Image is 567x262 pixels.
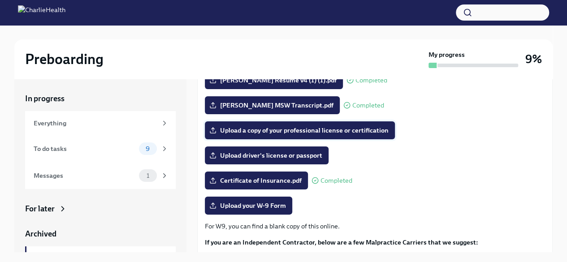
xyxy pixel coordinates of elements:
[141,172,155,179] span: 1
[205,238,478,246] strong: If you are an Independent Contractor, below are a few Malpractice Carriers that we suggest:
[205,121,395,139] label: Upload a copy of your professional license or certification
[25,162,176,189] a: Messages1
[140,146,155,152] span: 9
[18,5,65,20] img: CharlieHealth
[205,197,292,215] label: Upload your W-9 Form
[211,126,389,135] span: Upload a copy of your professional license or certification
[25,135,176,162] a: To do tasks9
[34,144,135,154] div: To do tasks
[205,96,340,114] label: [PERSON_NAME] MSW Transcript.pdf
[355,77,387,84] span: Completed
[211,201,286,210] span: Upload your W-9 Form
[34,118,157,128] div: Everything
[211,76,337,85] span: [PERSON_NAME] Resume v4 (1) (1).pdf
[25,203,176,214] a: For later
[25,228,176,239] a: Archived
[211,101,333,110] span: [PERSON_NAME] MSW Transcript.pdf
[352,102,384,109] span: Completed
[211,151,322,160] span: Upload driver's license or passport
[34,171,135,180] div: Messages
[205,71,343,89] label: [PERSON_NAME] Resume v4 (1) (1).pdf
[428,50,465,59] strong: My progress
[525,51,542,67] h3: 9%
[205,172,308,189] label: Certificate of Insurance.pdf
[205,146,329,164] label: Upload driver's license or passport
[211,176,302,185] span: Certificate of Insurance.pdf
[205,222,545,231] p: For W9, you can find a blank copy of this online.
[25,111,176,135] a: Everything
[25,93,176,104] a: In progress
[320,177,352,184] span: Completed
[25,50,104,68] h2: Preboarding
[25,203,55,214] div: For later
